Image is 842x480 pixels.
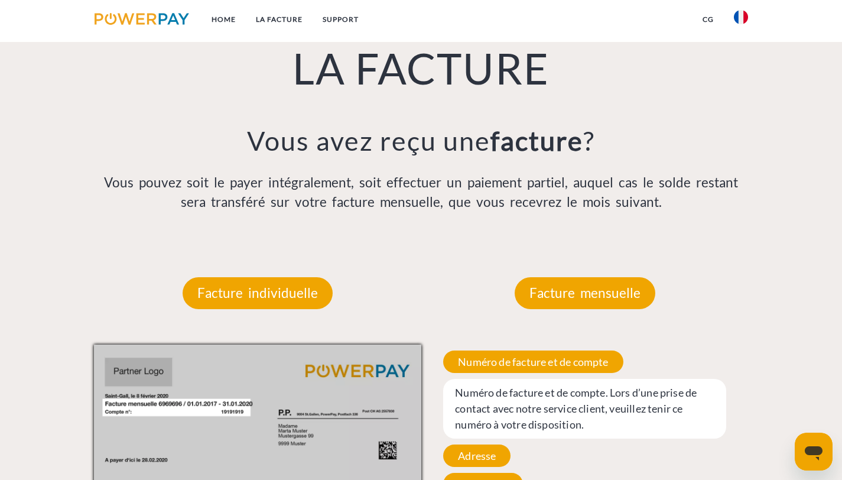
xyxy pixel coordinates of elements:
[443,351,623,373] span: Numéro de facture et de compte
[95,13,190,25] img: logo-powerpay.svg
[94,41,749,95] h1: LA FACTURE
[183,277,333,309] p: Facture individuelle
[734,10,748,24] img: fr
[313,9,369,30] a: Support
[490,125,583,157] b: facture
[246,9,313,30] a: LA FACTURE
[515,277,655,309] p: Facture mensuelle
[94,173,749,213] p: Vous pouvez soit le payer intégralement, soit effectuer un paiement partiel, auquel cas le solde ...
[94,124,749,157] h3: Vous avez reçu une ?
[795,433,833,471] iframe: Bouton de lancement de la fenêtre de messagerie
[201,9,246,30] a: Home
[693,9,724,30] a: CG
[443,379,726,439] span: Numéro de facture et de compte. Lors d’une prise de contact avec notre service client, veuillez t...
[443,445,511,467] span: Adresse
